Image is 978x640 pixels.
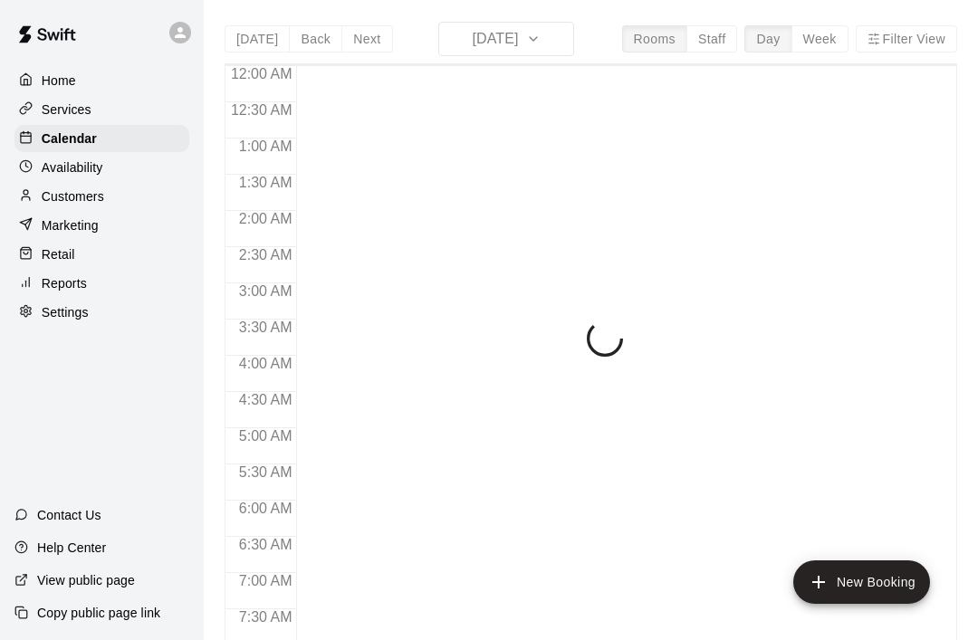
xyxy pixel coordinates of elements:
p: Retail [42,245,75,263]
a: Customers [14,183,189,210]
a: Retail [14,241,189,268]
p: View public page [37,571,135,589]
span: 5:00 AM [235,428,297,444]
span: 6:30 AM [235,537,297,552]
span: 2:30 AM [235,247,297,263]
a: Marketing [14,212,189,239]
p: Customers [42,187,104,205]
p: Availability [42,158,103,177]
button: add [793,560,930,604]
span: 12:30 AM [226,102,297,118]
a: Home [14,67,189,94]
span: 12:00 AM [226,66,297,81]
p: Calendar [42,129,97,148]
p: Settings [42,303,89,321]
a: Calendar [14,125,189,152]
span: 7:30 AM [235,609,297,625]
a: Reports [14,270,189,297]
a: Settings [14,299,189,326]
p: Contact Us [37,506,101,524]
span: 2:00 AM [235,211,297,226]
span: 4:00 AM [235,356,297,371]
span: 3:00 AM [235,283,297,299]
p: Reports [42,274,87,292]
p: Services [42,100,91,119]
a: Availability [14,154,189,181]
p: Help Center [37,539,106,557]
span: 5:30 AM [235,464,297,480]
span: 4:30 AM [235,392,297,407]
span: 3:30 AM [235,320,297,335]
p: Copy public page link [37,604,160,622]
span: 1:00 AM [235,139,297,154]
p: Marketing [42,216,99,234]
a: Services [14,96,189,123]
span: 1:30 AM [235,175,297,190]
span: 6:00 AM [235,501,297,516]
span: 7:00 AM [235,573,297,588]
p: Home [42,72,76,90]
